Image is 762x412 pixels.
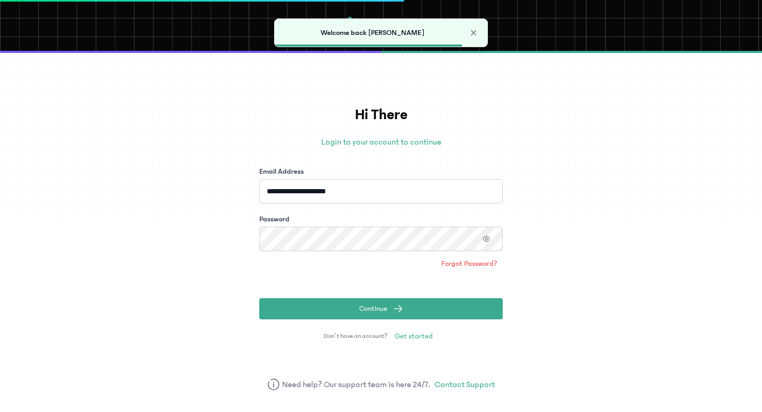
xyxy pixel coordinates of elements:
[324,332,387,341] span: Don’t have an account?
[259,214,289,225] label: Password
[441,258,497,269] span: Forgot Password?
[259,104,503,126] h1: Hi There
[468,28,479,38] button: Close
[436,255,503,272] a: Forgot Password?
[282,378,431,391] span: Need help? Our support team is here 24/7.
[259,136,503,148] p: Login to your account to continue
[321,29,424,37] span: Welcome back [PERSON_NAME]
[259,166,304,177] label: Email Address
[259,298,503,319] button: Continue
[395,331,433,342] span: Get started
[434,378,495,391] a: Contact Support
[359,303,387,314] span: Continue
[389,328,438,345] a: Get started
